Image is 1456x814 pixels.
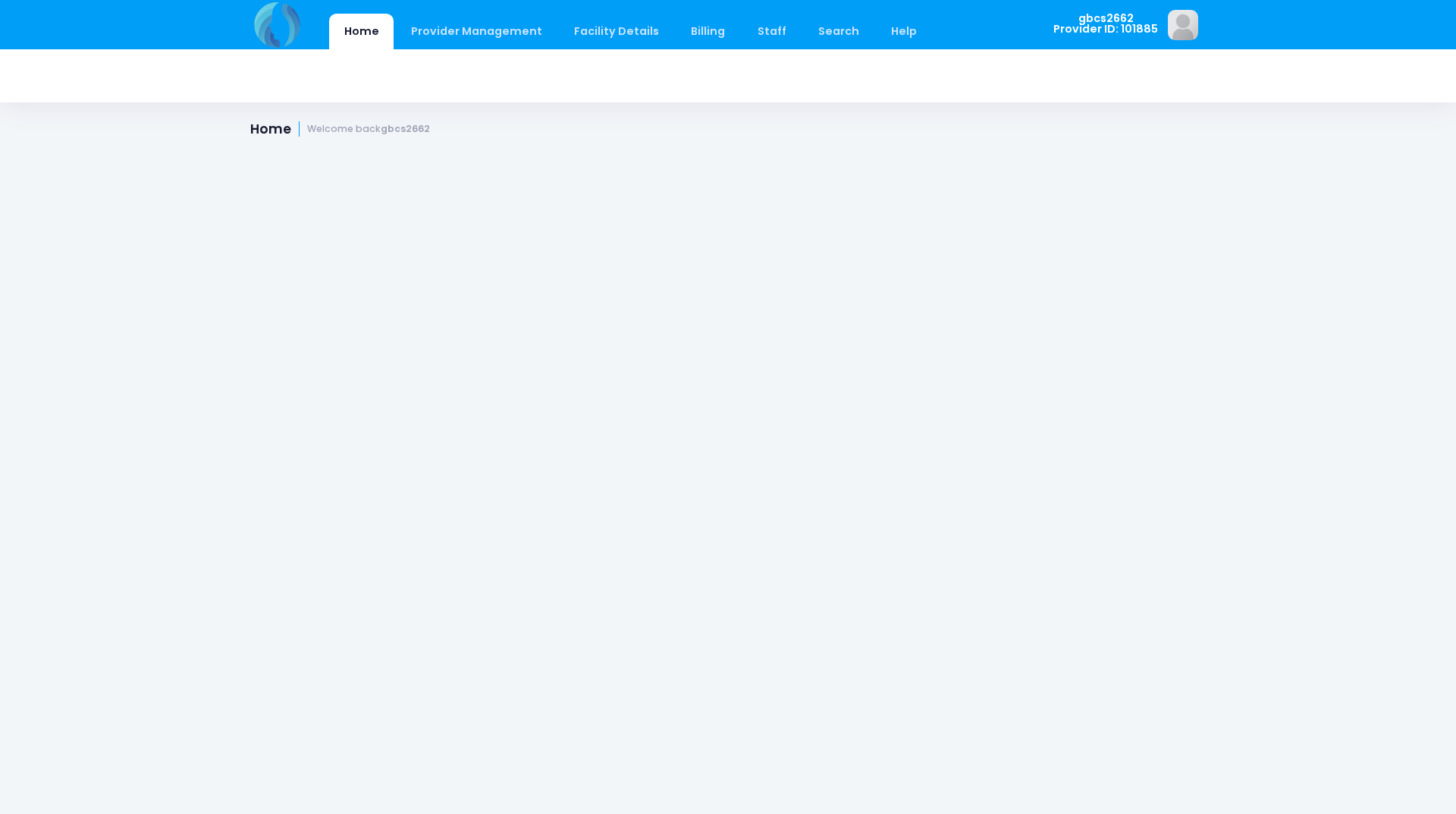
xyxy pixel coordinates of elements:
img: image [1168,10,1198,40]
h1: Home [250,121,430,137]
a: Provider Management [396,14,557,49]
a: Facility Details [560,14,674,49]
strong: gbcs2662 [381,122,430,135]
a: Billing [676,14,740,49]
a: Staff [742,14,801,49]
span: gbcs2662 Provider ID: 101885 [1053,13,1158,35]
a: Help [877,14,932,49]
small: Welcome back [307,124,430,135]
a: Home [329,14,394,49]
a: Search [803,14,874,49]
